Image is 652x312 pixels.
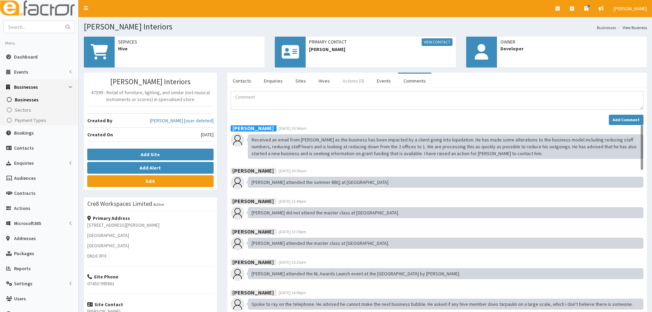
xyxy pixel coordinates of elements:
[613,117,640,122] strong: Add Comment
[309,38,452,46] span: Primary Contact
[227,74,257,88] a: Contacts
[279,290,306,295] span: [DATE] 14:06pm
[87,242,214,249] p: [GEOGRAPHIC_DATA]
[84,22,647,31] h1: [PERSON_NAME] Interiors
[150,117,214,124] a: [PERSON_NAME] [user deleted]
[14,130,34,136] span: Bookings
[15,117,46,123] span: Payment Types
[15,107,31,113] span: Sectors
[153,202,164,207] small: Active
[231,91,643,110] textarea: Comment
[14,175,36,181] span: Audiences
[309,46,452,53] span: [PERSON_NAME]
[398,74,431,88] a: Comments
[232,258,274,265] b: [PERSON_NAME]
[87,301,123,308] strong: Site Contact
[87,280,214,287] p: 07450 995861
[279,168,307,173] span: [DATE] 10:56am
[616,25,647,30] li: View Business
[14,205,30,211] span: Actions
[248,207,643,218] div: [PERSON_NAME] did not attend the master class at [GEOGRAPHIC_DATA].
[248,268,643,279] div: [PERSON_NAME] attended the NL Awards Launch event at the [GEOGRAPHIC_DATA] by [PERSON_NAME]
[248,299,643,310] div: Spoke to ray on the telephone. He advised he cannot make the next business bubble. He asked if an...
[14,296,26,302] span: Users
[87,252,214,259] p: DN16 3FH
[500,45,643,52] span: Developer
[313,74,335,88] a: Hives
[87,162,214,174] button: Add Alert
[14,69,28,75] span: Events
[232,289,274,296] b: [PERSON_NAME]
[4,21,61,33] input: Search...
[140,165,161,171] b: Add Alert
[279,260,306,265] span: [DATE] 15:32pm
[87,132,113,138] b: Created On
[87,232,214,239] p: [GEOGRAPHIC_DATA]
[87,175,214,187] a: Edit
[87,215,130,221] strong: Primary Address
[371,74,396,88] a: Events
[14,235,36,241] span: Addresses
[87,117,112,124] b: Created By
[232,124,274,131] b: [PERSON_NAME]
[14,160,34,166] span: Enquiries
[201,131,214,138] span: [DATE]
[14,280,33,287] span: Settings
[2,115,78,125] a: Payment Types
[597,25,616,30] a: Businesses
[87,201,152,207] h3: Cre8 Workspaces Limited
[14,220,41,226] span: Microsoft365
[614,5,647,12] span: [PERSON_NAME]
[141,151,160,158] b: Add Site
[609,115,643,125] button: Add Comment
[248,238,643,249] div: [PERSON_NAME] attended the master class at [GEOGRAPHIC_DATA].
[14,265,31,272] span: Reports
[14,54,38,60] span: Dashboard
[337,74,370,88] a: Actions (0)
[232,197,274,204] b: [PERSON_NAME]
[14,84,38,90] span: Businesses
[232,167,274,174] b: [PERSON_NAME]
[118,38,261,45] span: Services
[87,78,214,86] h3: [PERSON_NAME] Interiors
[15,97,39,103] span: Businesses
[248,177,643,188] div: [PERSON_NAME] attended the summer BBQ at [GEOGRAPHIC_DATA]
[232,228,274,235] b: [PERSON_NAME]
[87,274,118,280] strong: Site Phone
[290,74,311,88] a: Sites
[14,250,34,257] span: Packages
[146,178,155,184] b: Edit
[422,38,452,46] a: View Contact
[248,134,643,159] div: Received an email from [PERSON_NAME] as the business has been impacted by a client going into liq...
[258,74,288,88] a: Enquiries
[2,105,78,115] a: Sectors
[279,229,306,234] span: [DATE] 13:39pm
[14,190,36,196] span: Contracts
[14,145,34,151] span: Contacts
[500,38,643,45] span: Owner
[279,126,307,131] span: [DATE] 10:54am
[87,222,214,228] p: [STREET_ADDRESS][PERSON_NAME]
[87,89,214,103] p: 47599 - Retail of furniture, lighting, and similar (not musical instruments or scores) in special...
[2,95,78,105] a: Businesses
[279,199,306,204] span: [DATE] 13:49pm
[118,45,261,52] span: Hive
